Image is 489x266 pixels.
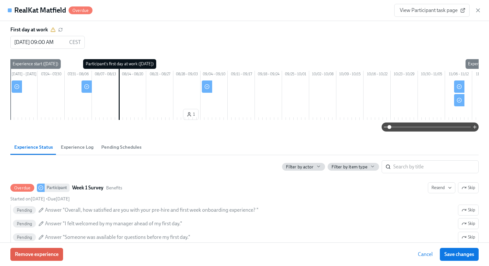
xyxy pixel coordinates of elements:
[187,111,195,118] span: 1
[48,196,70,202] span: Saturday, July 19th 2025, 9:00 am
[10,59,61,69] div: Experience start ([DATE])
[45,184,70,192] div: Participant
[58,27,63,32] button: Click to reset to employee profile date (2023/03/16)
[458,182,479,193] button: OverdueParticipantWeek 1 SurveyBenefitsResendStarted on[DATE] •Due[DATE] PendingAnswer "Overall, ...
[61,144,93,151] span: Experience Log
[10,196,45,202] span: Thursday, July 17th 2025, 4:41 pm
[418,251,433,258] span: Cancel
[444,251,474,258] span: Save changes
[65,71,92,79] div: 07/31 – 08/06
[413,248,437,261] button: Cancel
[445,71,472,79] div: 11/06 – 11/12
[282,71,309,79] div: 09/25 – 10/01
[50,27,56,32] svg: This date applies to this experience only. It differs from the user's profile (2023/03/16).
[173,71,201,79] div: 08/28 – 09/03
[14,5,66,15] h4: RealKat Matfield
[119,71,146,79] div: 08/14 – 08/20
[364,71,391,79] div: 10/16 – 10/22
[14,144,53,151] span: Experience Status
[331,164,367,170] span: Filter by item type
[201,71,228,79] div: 09/04 – 09/10
[393,160,479,173] input: Search by title
[183,109,199,120] button: 1
[431,185,452,191] span: Resend
[282,163,325,171] button: Filter by actor
[428,182,455,193] button: OverdueParticipantWeek 1 SurveyBenefitsSkipStarted on[DATE] •Due[DATE] PendingAnswer "Overall, ho...
[336,71,364,79] div: 10/09 – 10/15
[101,144,142,151] span: Pending Schedules
[458,232,479,243] button: OverdueParticipantWeek 1 SurveyBenefitsResendSkipStarted on[DATE] •Due[DATE] PendingAnswer "Overa...
[462,220,475,227] span: Skip
[146,71,173,79] div: 08/21 – 08/27
[462,234,475,240] span: Skip
[458,218,479,229] button: OverdueParticipantWeek 1 SurveyBenefitsResendSkipStarted on[DATE] •Due[DATE] PendingAnswer "Overa...
[13,208,36,213] span: Pending
[394,4,470,17] a: View Participant task page
[10,186,34,190] span: Overdue
[286,164,313,170] span: Filter by actor
[45,207,258,214] span: Answer "Overall, how satisfied are you with your pre-hire and first week onboarding experience? "
[228,71,255,79] div: 09/11 – 09/17
[328,163,379,171] button: Filter by item type
[10,196,70,202] div: •
[458,205,479,216] button: OverdueParticipantWeek 1 SurveyBenefitsResendSkipStarted on[DATE] •Due[DATE] PendingAnswer "Overa...
[440,248,479,261] button: Save changes
[69,8,92,13] span: Overdue
[106,185,122,191] span: This task uses the "Benefits" audience
[418,71,445,79] div: 10/30 – 11/05
[462,207,475,213] span: Skip
[45,234,190,241] span: Answer "Someone was available for questions before my first day."
[83,59,156,69] div: Participant's first day at work ([DATE])
[391,71,418,79] div: 10/23 – 10/29
[255,71,282,79] div: 09/18 – 09/24
[15,251,59,258] span: Remove experience
[13,235,36,240] span: Pending
[400,7,464,14] span: View Participant task page
[45,220,182,227] span: Answer "I felt welcomed by my manager ahead of my first day."
[10,26,48,33] label: First day at work
[72,184,103,192] strong: Week 1 Survey
[69,39,81,46] p: CEST
[10,248,63,261] button: Remove experience
[38,71,65,79] div: 07/24 – 07/30
[92,71,119,79] div: 08/07 – 08/13
[10,71,38,79] div: [DATE] – [DATE]
[13,221,36,226] span: Pending
[462,185,475,191] span: Skip
[309,71,336,79] div: 10/02 – 10/08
